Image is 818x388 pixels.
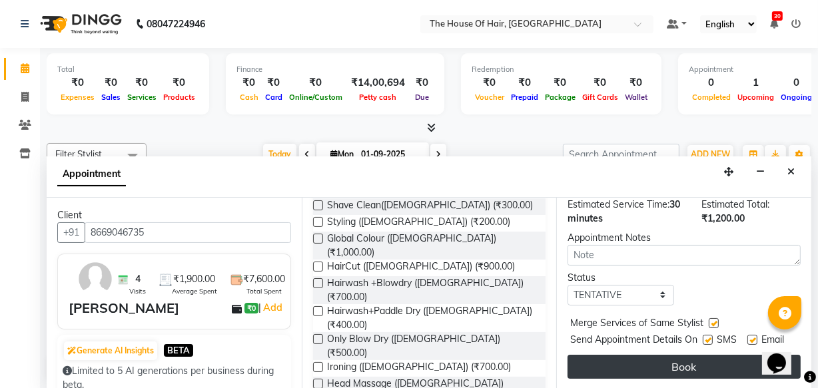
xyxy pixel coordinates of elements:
span: Upcoming [734,93,777,102]
span: HairCut ([DEMOGRAPHIC_DATA]) (₹900.00) [327,260,515,276]
span: ₹1,200.00 [701,212,745,224]
span: Merge Services of Same Stylist [570,316,703,333]
span: Email [761,333,784,349]
div: 1 [734,75,777,91]
span: Due [412,93,432,102]
span: Total Spent [246,286,282,296]
span: Card [262,93,286,102]
span: 4 [135,272,141,286]
span: Online/Custom [286,93,346,102]
button: Generate AI Insights [64,341,157,360]
div: ₹0 [542,75,579,91]
span: 30 [772,11,783,21]
span: Ironing ([DEMOGRAPHIC_DATA]) (₹700.00) [327,360,511,377]
div: Client [57,208,291,222]
div: Status [568,271,674,285]
span: Global Colour ([DEMOGRAPHIC_DATA]) (₹1,000.00) [327,232,536,260]
div: ₹0 [508,75,542,91]
span: | [258,299,284,315]
span: Completed [689,93,734,102]
span: ₹1,900.00 [173,272,215,286]
span: Sales [98,93,124,102]
a: Add [261,299,284,315]
span: SMS [717,333,737,349]
span: Ongoing [777,93,815,102]
span: 30 minutes [568,198,680,224]
span: Shave Clean([DEMOGRAPHIC_DATA]) (₹300.00) [327,198,533,215]
span: Appointment [57,162,126,186]
button: Book [568,355,801,379]
span: Estimated Service Time: [568,198,669,210]
div: [PERSON_NAME] [69,298,179,318]
span: Cash [236,93,262,102]
input: Search Appointment [563,144,679,164]
div: ₹0 [472,75,508,91]
span: BETA [164,344,193,357]
div: ₹0 [124,75,160,91]
div: Redemption [472,64,651,75]
span: Today [263,144,296,164]
span: Gift Cards [579,93,621,102]
span: Filter Stylist [55,148,102,159]
span: Voucher [472,93,508,102]
a: 30 [770,18,778,30]
span: Styling ([DEMOGRAPHIC_DATA]) (₹200.00) [327,215,510,232]
span: ADD NEW [691,149,730,159]
span: Services [124,93,160,102]
span: Petty cash [356,93,400,102]
span: Package [542,93,579,102]
div: ₹0 [410,75,434,91]
div: ₹0 [286,75,346,91]
span: Products [160,93,199,102]
input: 2025-09-01 [357,144,424,164]
input: Search by Name/Mobile/Email/Code [85,222,291,243]
div: Total [57,64,199,75]
div: Appointment Notes [568,231,801,245]
div: ₹0 [236,75,262,91]
img: avatar [76,260,115,298]
button: Close [781,162,801,182]
span: Hairwash +Blowdry ([DEMOGRAPHIC_DATA]) (₹700.00) [327,276,536,304]
div: ₹0 [98,75,124,91]
div: ₹0 [621,75,651,91]
span: ₹0 [244,303,258,313]
div: ₹0 [160,75,199,91]
button: +91 [57,222,85,243]
span: Prepaid [508,93,542,102]
div: 0 [689,75,734,91]
span: Hairwash+Paddle Dry ([DEMOGRAPHIC_DATA]) (₹400.00) [327,304,536,332]
span: Expenses [57,93,98,102]
iframe: chat widget [762,335,805,375]
button: ADD NEW [687,145,733,164]
b: 08047224946 [147,5,205,43]
div: ₹0 [262,75,286,91]
div: ₹14,00,694 [346,75,410,91]
div: 0 [777,75,815,91]
span: Wallet [621,93,651,102]
span: Estimated Total: [701,198,769,210]
span: Average Spent [172,286,217,296]
span: ₹7,600.00 [243,272,285,286]
div: Finance [236,64,434,75]
span: Mon [327,149,357,159]
div: ₹0 [57,75,98,91]
span: Only Blow Dry ([DEMOGRAPHIC_DATA]) (₹500.00) [327,332,536,360]
span: Visits [129,286,146,296]
div: ₹0 [579,75,621,91]
span: Send Appointment Details On [570,333,697,349]
img: logo [34,5,125,43]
